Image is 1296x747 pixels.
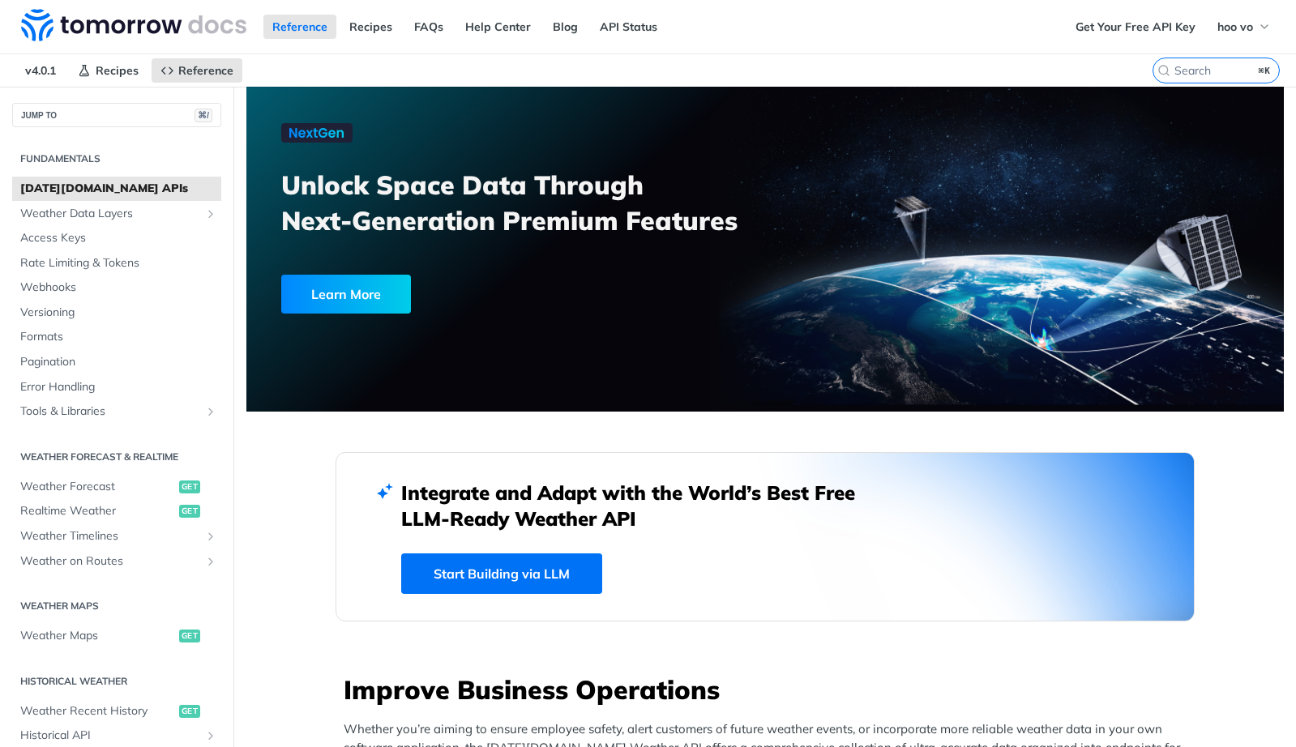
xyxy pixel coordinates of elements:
a: Help Center [456,15,540,39]
span: get [179,630,200,642]
h3: Unlock Space Data Through Next-Generation Premium Features [281,167,783,238]
span: get [179,705,200,718]
h2: Fundamentals [12,152,221,166]
a: FAQs [405,15,452,39]
h2: Integrate and Adapt with the World’s Best Free LLM-Ready Weather API [401,480,879,531]
a: Get Your Free API Key [1067,15,1204,39]
span: Weather Maps [20,628,175,644]
button: Show subpages for Weather Data Layers [204,207,217,220]
span: Weather on Routes [20,553,200,570]
h3: Improve Business Operations [344,672,1195,707]
span: Formats [20,329,217,345]
a: Recipes [340,15,401,39]
button: Show subpages for Weather on Routes [204,555,217,568]
button: Show subpages for Tools & Libraries [204,405,217,418]
a: Tools & LibrariesShow subpages for Tools & Libraries [12,399,221,424]
div: Learn More [281,275,411,314]
a: Blog [544,15,587,39]
img: Tomorrow.io Weather API Docs [21,9,246,41]
span: get [179,480,200,493]
a: Pagination [12,350,221,374]
a: Weather Mapsget [12,624,221,648]
span: Versioning [20,305,217,321]
a: Realtime Weatherget [12,499,221,523]
span: Reference [178,63,233,78]
a: Versioning [12,301,221,325]
a: Start Building via LLM [401,553,602,594]
a: Reference [263,15,336,39]
span: Realtime Weather [20,503,175,519]
a: Weather on RoutesShow subpages for Weather on Routes [12,549,221,574]
h2: Weather Maps [12,599,221,613]
a: Weather Data LayersShow subpages for Weather Data Layers [12,202,221,226]
a: Weather TimelinesShow subpages for Weather Timelines [12,524,221,549]
svg: Search [1157,64,1170,77]
img: NextGen [281,123,353,143]
span: Weather Recent History [20,703,175,719]
a: Reference [152,58,242,83]
span: get [179,505,200,518]
span: Recipes [96,63,139,78]
a: Weather Recent Historyget [12,699,221,724]
span: Error Handling [20,379,217,395]
span: hoo vo [1217,19,1253,34]
kbd: ⌘K [1255,62,1275,79]
h2: Weather Forecast & realtime [12,450,221,464]
a: Access Keys [12,226,221,250]
a: Rate Limiting & Tokens [12,251,221,275]
button: hoo vo [1208,15,1280,39]
a: Learn More [281,275,682,314]
a: API Status [591,15,666,39]
span: Historical API [20,728,200,744]
span: v4.0.1 [16,58,65,83]
span: Pagination [20,354,217,370]
span: [DATE][DOMAIN_NAME] APIs [20,181,217,197]
span: ⌘/ [195,109,212,122]
span: Weather Data Layers [20,206,200,222]
a: Webhooks [12,275,221,300]
a: Error Handling [12,375,221,399]
button: Show subpages for Weather Timelines [204,530,217,543]
button: JUMP TO⌘/ [12,103,221,127]
span: Rate Limiting & Tokens [20,255,217,271]
span: Weather Timelines [20,528,200,544]
a: Formats [12,325,221,349]
span: Access Keys [20,230,217,246]
span: Webhooks [20,280,217,296]
button: Show subpages for Historical API [204,729,217,742]
h2: Historical Weather [12,674,221,689]
a: Recipes [69,58,148,83]
a: [DATE][DOMAIN_NAME] APIs [12,177,221,201]
span: Weather Forecast [20,479,175,495]
a: Weather Forecastget [12,475,221,499]
span: Tools & Libraries [20,403,200,420]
